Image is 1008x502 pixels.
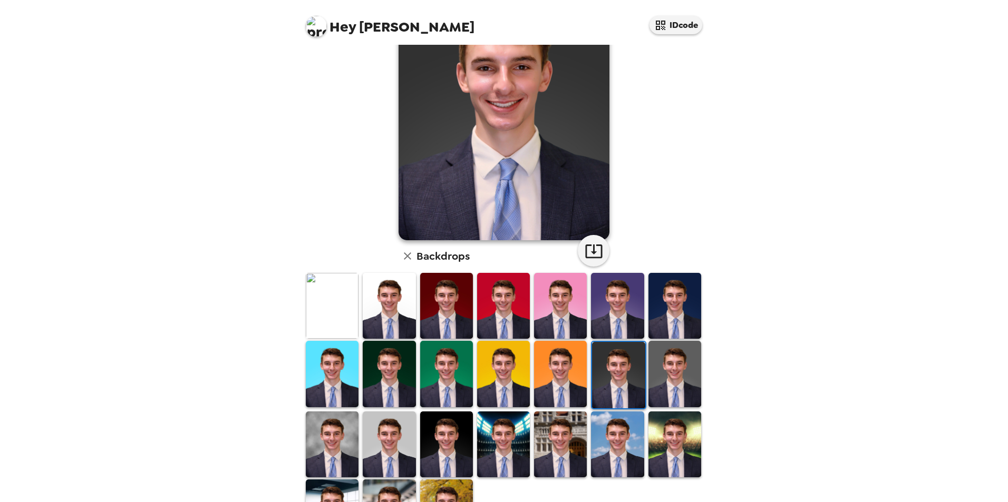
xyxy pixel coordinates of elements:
[306,11,474,34] span: [PERSON_NAME]
[306,16,327,37] img: profile pic
[329,17,356,36] span: Hey
[416,248,470,264] h6: Backdrops
[650,16,702,34] button: IDcode
[306,273,358,339] img: Original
